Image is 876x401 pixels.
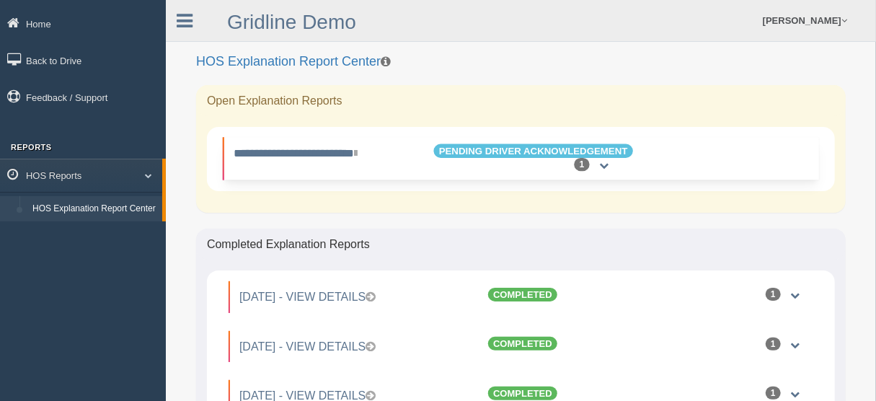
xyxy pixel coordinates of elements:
[26,196,162,222] a: HOS Explanation Report Center
[575,158,590,171] div: 1
[196,229,846,260] div: Completed Explanation Reports
[196,85,846,117] div: Open Explanation Reports
[766,288,781,301] div: 1
[488,288,557,301] span: Completed
[239,340,376,353] a: [DATE] - View Details
[766,338,781,351] div: 1
[227,11,356,33] a: Gridline Demo
[766,387,781,400] div: 1
[488,387,557,400] span: Completed
[488,337,557,351] span: Completed
[434,144,633,157] span: Pending Driver Acknowledgement
[239,291,376,303] a: [DATE] - View Details
[196,55,846,69] h2: HOS Explanation Report Center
